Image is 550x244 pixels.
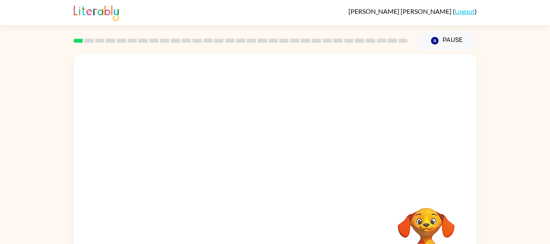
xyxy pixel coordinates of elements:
button: Pause [418,31,477,50]
div: ( ) [348,7,477,15]
a: Logout [455,7,475,15]
span: [PERSON_NAME] [PERSON_NAME] [348,7,453,15]
img: Literably [74,3,119,21]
